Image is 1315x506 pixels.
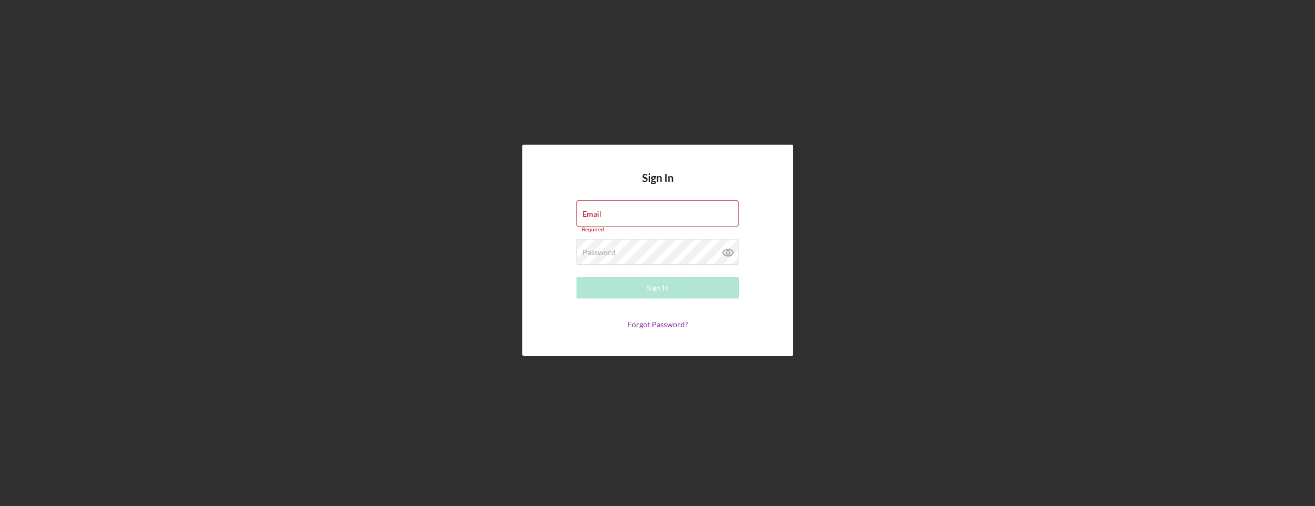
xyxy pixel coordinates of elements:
div: Sign In [646,277,669,299]
button: Sign In [576,277,739,299]
a: Forgot Password? [627,320,688,329]
label: Password [582,248,616,257]
h4: Sign In [642,172,673,200]
div: Required [576,226,739,233]
label: Email [582,210,601,218]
